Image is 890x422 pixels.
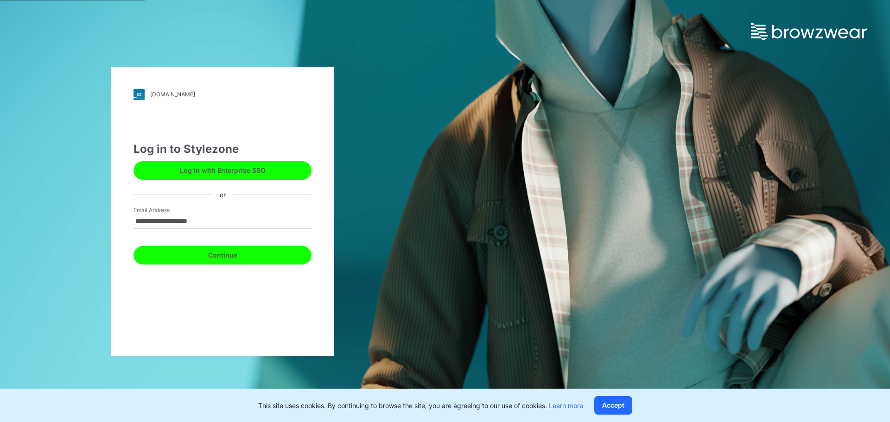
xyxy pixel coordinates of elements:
button: Log in with Enterprise SSO [133,161,311,180]
p: This site uses cookies. By continuing to browse the site, you are agreeing to our use of cookies. [258,401,583,410]
img: browzwear-logo.e42bd6dac1945053ebaf764b6aa21510.svg [751,23,867,40]
img: stylezone-logo.562084cfcfab977791bfbf7441f1a819.svg [133,89,145,100]
div: Log in to Stylezone [133,141,311,157]
div: or [212,190,233,200]
a: Learn more [549,402,583,409]
button: Accept [594,396,632,415]
div: [DOMAIN_NAME] [150,91,195,98]
a: [DOMAIN_NAME] [133,89,311,100]
button: Continue [133,246,311,265]
label: Email Address [133,206,198,214]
